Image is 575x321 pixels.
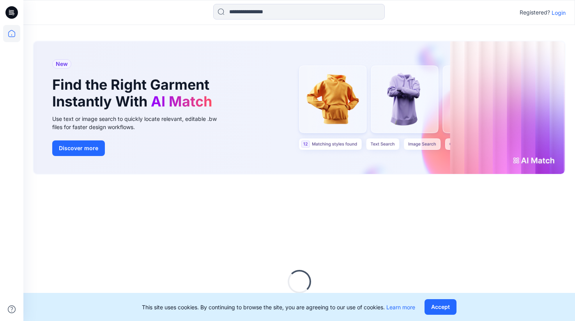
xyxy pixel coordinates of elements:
[142,303,415,311] p: This site uses cookies. By continuing to browse the site, you are agreeing to our use of cookies.
[520,8,550,17] p: Registered?
[386,304,415,310] a: Learn more
[552,9,566,17] p: Login
[52,115,228,131] div: Use text or image search to quickly locate relevant, editable .bw files for faster design workflows.
[52,76,216,110] h1: Find the Right Garment Instantly With
[56,59,68,69] span: New
[425,299,456,315] button: Accept
[52,140,105,156] button: Discover more
[151,93,212,110] span: AI Match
